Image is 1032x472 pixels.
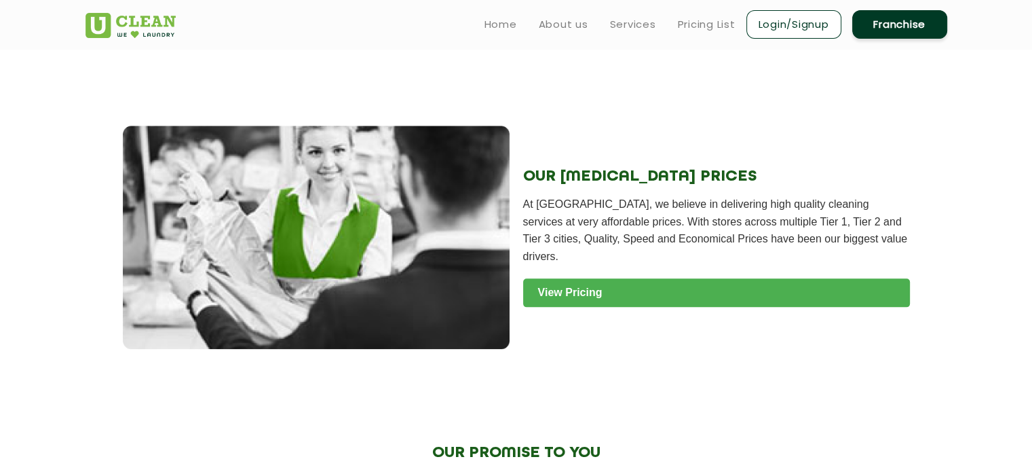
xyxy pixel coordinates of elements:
[219,444,813,462] h2: OUR PROMISE TO YOU
[523,168,910,185] h2: OUR [MEDICAL_DATA] PRICES
[523,278,910,307] a: View Pricing
[539,16,588,33] a: About us
[852,10,947,39] a: Franchise
[484,16,517,33] a: Home
[85,13,176,38] img: UClean Laundry and Dry Cleaning
[678,16,735,33] a: Pricing List
[610,16,656,33] a: Services
[746,10,841,39] a: Login/Signup
[123,126,510,350] img: Dry Cleaning Service
[523,196,910,265] p: At [GEOGRAPHIC_DATA], we believe in delivering high quality cleaning services at very affordable ...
